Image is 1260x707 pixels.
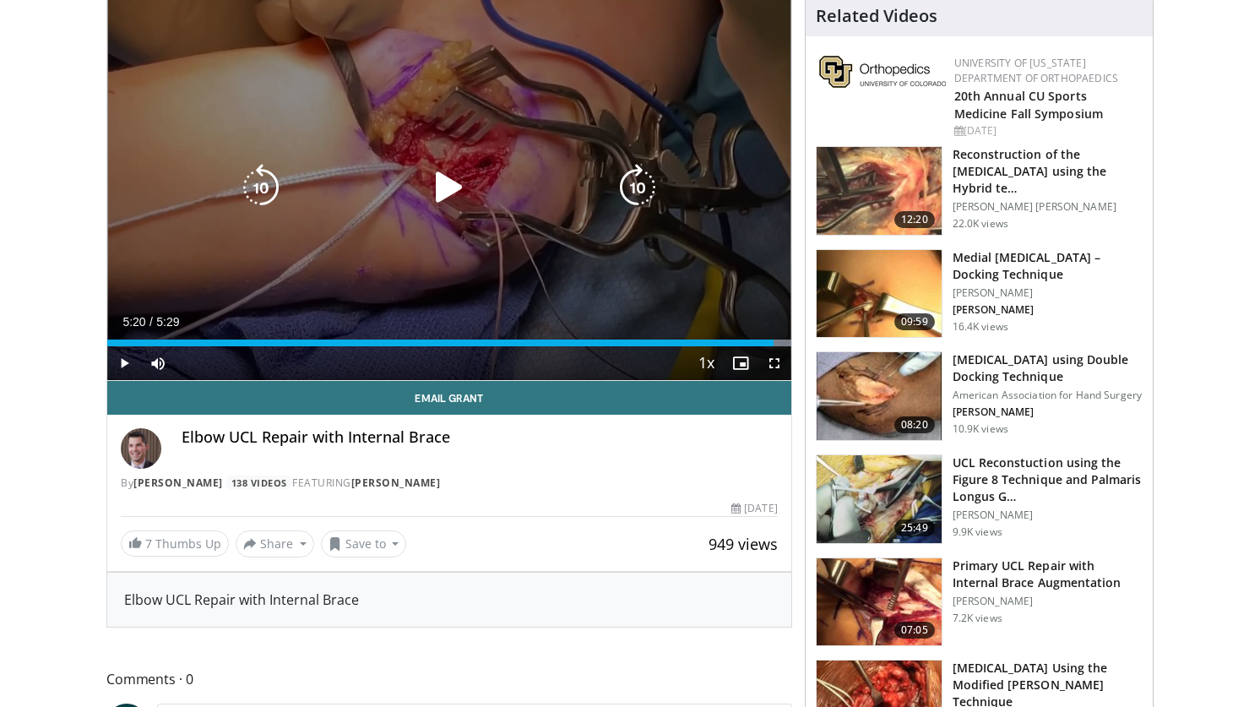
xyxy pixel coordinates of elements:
p: 22.0K views [953,217,1008,231]
h3: Reconstruction of the [MEDICAL_DATA] using the Hybrid te… [953,146,1143,197]
a: 20th Annual CU Sports Medicine Fall Symposium [954,88,1103,122]
a: [PERSON_NAME] [133,476,223,490]
p: [PERSON_NAME] [953,286,1143,300]
p: 16.4K views [953,320,1008,334]
span: 07:05 [894,622,935,639]
a: 12:20 Reconstruction of the [MEDICAL_DATA] using the Hybrid te… [PERSON_NAME] [PERSON_NAME] 22.0K... [816,146,1143,236]
span: Comments 0 [106,668,792,690]
div: Elbow UCL Repair with Internal Brace [124,590,774,610]
a: 07:05 Primary UCL Repair with Internal Brace Augmentation [PERSON_NAME] 7.2K views [816,557,1143,647]
img: Avatar [121,428,161,469]
img: 325571_0000_1.png.150x105_q85_crop-smart_upscale.jpg [817,250,942,338]
p: 7.2K views [953,612,1002,625]
span: / [149,315,153,329]
button: Fullscreen [758,346,791,380]
div: [DATE] [731,501,777,516]
p: American Association for Hand Surgery [953,389,1143,402]
p: [PERSON_NAME] [953,303,1143,317]
span: 949 views [709,534,778,554]
img: Surgical_Reconstruction_Ulnar_Collateral_Ligament___100005038_3.jpg.150x105_q85_crop-smart_upscal... [817,352,942,440]
h3: UCL Reconstuction using the Figure 8 Technique and Palmaris Longus G… [953,454,1143,505]
button: Enable picture-in-picture mode [724,346,758,380]
img: 594f81bd-863a-463e-a92b-083c1a68eb22.150x105_q85_crop-smart_upscale.jpg [817,558,942,646]
img: 355603a8-37da-49b6-856f-e00d7e9307d3.png.150x105_q85_autocrop_double_scale_upscale_version-0.2.png [819,56,946,88]
a: University of [US_STATE] Department of Orthopaedics [954,56,1118,85]
div: Progress Bar [107,340,791,346]
h4: Related Videos [816,6,937,26]
span: 09:59 [894,313,935,330]
button: Save to [321,530,407,557]
div: [DATE] [954,123,1139,139]
a: 25:49 UCL Reconstuction using the Figure 8 Technique and Palmaris Longus G… [PERSON_NAME] 9.9K views [816,454,1143,544]
p: [PERSON_NAME] [953,595,1143,608]
span: 5:29 [156,315,179,329]
p: 9.9K views [953,525,1002,539]
p: [PERSON_NAME] [953,405,1143,419]
span: 12:20 [894,211,935,228]
h3: [MEDICAL_DATA] using Double Docking Technique [953,351,1143,385]
a: Email Grant [107,381,791,415]
a: 09:59 Medial [MEDICAL_DATA] – Docking Technique [PERSON_NAME] [PERSON_NAME] 16.4K views [816,249,1143,339]
span: 08:20 [894,416,935,433]
a: 08:20 [MEDICAL_DATA] using Double Docking Technique American Association for Hand Surgery [PERSON... [816,351,1143,441]
h3: Primary UCL Repair with Internal Brace Augmentation [953,557,1143,591]
img: benn_3.png.150x105_q85_crop-smart_upscale.jpg [817,147,942,235]
a: [PERSON_NAME] [351,476,441,490]
div: By FEATURING [121,476,778,491]
span: 25:49 [894,519,935,536]
h4: Elbow UCL Repair with Internal Brace [182,428,778,447]
button: Share [236,530,314,557]
span: 5:20 [122,315,145,329]
p: [PERSON_NAME] [PERSON_NAME] [953,200,1143,214]
button: Mute [141,346,175,380]
img: Dugas_UCL_3.png.150x105_q85_crop-smart_upscale.jpg [817,455,942,543]
a: 138 Videos [225,476,292,490]
span: 7 [145,536,152,552]
h3: Medial [MEDICAL_DATA] – Docking Technique [953,249,1143,283]
a: 7 Thumbs Up [121,530,229,557]
button: Playback Rate [690,346,724,380]
p: 10.9K views [953,422,1008,436]
button: Play [107,346,141,380]
p: [PERSON_NAME] [953,508,1143,522]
